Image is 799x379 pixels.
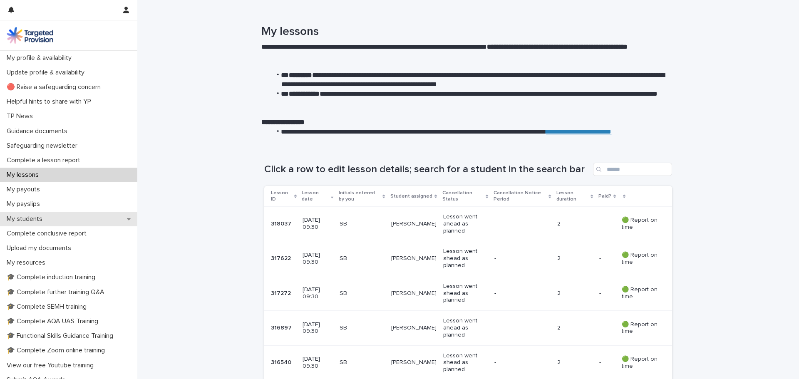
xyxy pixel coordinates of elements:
[443,352,488,373] p: Lesson went ahead as planned
[599,357,603,366] p: -
[303,286,333,300] p: [DATE] 09:30
[599,219,603,228] p: -
[622,321,659,335] p: 🟢 Report on time
[302,188,329,204] p: Lesson date
[593,163,672,176] input: Search
[3,98,98,106] p: Helpful hints to share with YP
[271,288,293,297] p: 317272
[557,220,593,228] p: 2
[3,186,47,193] p: My payouts
[303,217,333,231] p: [DATE] 09:30
[3,127,74,135] p: Guidance documents
[557,325,593,332] p: 2
[622,217,659,231] p: 🟢 Report on time
[556,188,589,204] p: Lesson duration
[599,323,603,332] p: -
[303,356,333,370] p: [DATE] 09:30
[391,255,437,262] p: [PERSON_NAME]
[391,220,437,228] p: [PERSON_NAME]
[557,359,593,366] p: 2
[3,347,112,354] p: 🎓 Complete Zoom online training
[303,252,333,266] p: [DATE] 09:30
[598,192,611,201] p: Paid?
[622,286,659,300] p: 🟢 Report on time
[494,255,541,262] p: -
[3,54,78,62] p: My profile & availability
[303,321,333,335] p: [DATE] 09:30
[443,283,488,304] p: Lesson went ahead as planned
[340,220,385,228] p: SB
[494,188,547,204] p: Cancellation Notice Period
[340,325,385,332] p: SB
[599,253,603,262] p: -
[3,112,40,120] p: TP News
[3,200,47,208] p: My payslips
[494,290,541,297] p: -
[264,163,590,176] h1: Click a row to edit lesson details; search for a student in the search bar
[264,241,672,276] tr: 317622317622 [DATE] 09:30SB[PERSON_NAME]Lesson went ahead as planned-2-- 🟢 Report on time
[340,290,385,297] p: SB
[557,290,593,297] p: 2
[3,69,91,77] p: Update profile & availability
[3,215,49,223] p: My students
[264,276,672,310] tr: 317272317272 [DATE] 09:30SB[PERSON_NAME]Lesson went ahead as planned-2-- 🟢 Report on time
[3,332,120,340] p: 🎓 Functional Skills Guidance Training
[7,27,53,44] img: M5nRWzHhSzIhMunXDL62
[3,259,52,267] p: My resources
[271,253,293,262] p: 317622
[622,252,659,266] p: 🟢 Report on time
[3,362,100,369] p: View our free Youtube training
[339,188,381,204] p: Initials entered by you
[264,207,672,241] tr: 318037318037 [DATE] 09:30SB[PERSON_NAME]Lesson went ahead as planned-2-- 🟢 Report on time
[3,273,102,281] p: 🎓 Complete induction training
[271,188,292,204] p: Lesson ID
[3,244,78,252] p: Upload my documents
[391,290,437,297] p: [PERSON_NAME]
[271,357,293,366] p: 316540
[271,323,293,332] p: 316897
[3,156,87,164] p: Complete a lesson report
[391,325,437,332] p: [PERSON_NAME]
[494,220,541,228] p: -
[390,192,432,201] p: Student assigned
[3,83,107,91] p: 🔴 Raise a safeguarding concern
[3,288,111,296] p: 🎓 Complete further training Q&A
[494,325,541,332] p: -
[340,255,385,262] p: SB
[271,219,293,228] p: 318037
[3,317,105,325] p: 🎓 Complete AQA UAS Training
[261,25,669,39] h1: My lessons
[3,230,93,238] p: Complete conclusive report
[494,359,541,366] p: -
[599,288,603,297] p: -
[391,359,437,366] p: [PERSON_NAME]
[443,248,488,269] p: Lesson went ahead as planned
[3,303,93,311] p: 🎓 Complete SEMH training
[443,213,488,234] p: Lesson went ahead as planned
[3,142,84,150] p: Safeguarding newsletter
[443,317,488,338] p: Lesson went ahead as planned
[264,311,672,345] tr: 316897316897 [DATE] 09:30SB[PERSON_NAME]Lesson went ahead as planned-2-- 🟢 Report on time
[442,188,484,204] p: Cancellation Status
[622,356,659,370] p: 🟢 Report on time
[557,255,593,262] p: 2
[340,359,385,366] p: SB
[3,171,45,179] p: My lessons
